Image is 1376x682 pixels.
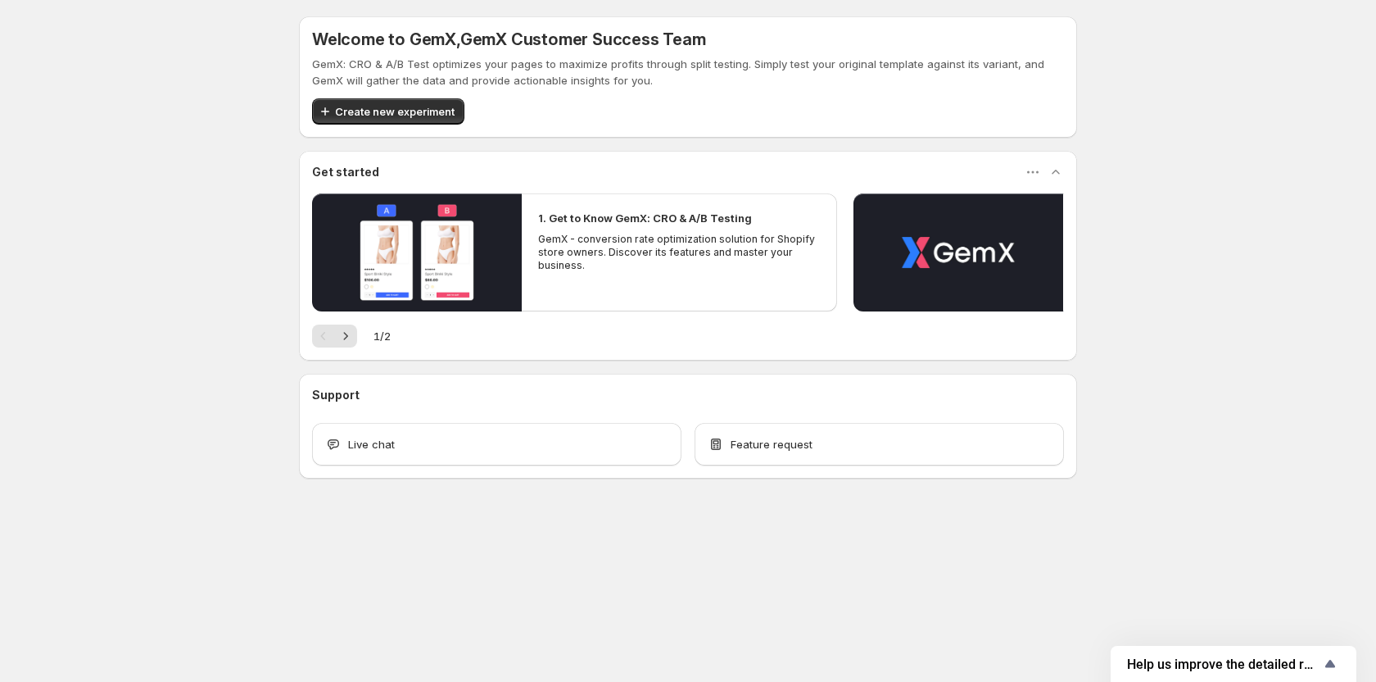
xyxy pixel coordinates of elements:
button: Show survey - Help us improve the detailed report for A/B campaigns [1127,654,1340,674]
p: GemX: CRO & A/B Test optimizes your pages to maximize profits through split testing. Simply test ... [312,56,1064,89]
button: Create new experiment [312,98,464,125]
span: , GemX Customer Success Team [456,30,706,49]
button: Next [334,325,357,348]
span: Help us improve the detailed report for A/B campaigns [1127,657,1320,672]
button: Play video [853,193,1063,311]
span: 1 / 2 [373,328,391,344]
h2: 1. Get to Know GemX: CRO & A/B Testing [538,210,752,226]
button: Play video [312,193,522,311]
h5: Welcome to GemX [312,30,706,49]
span: Create new experiment [335,103,455,120]
h3: Support [312,387,360,403]
p: GemX - conversion rate optimization solution for Shopify store owners. Discover its features and ... [538,233,820,272]
nav: Pagination [312,325,357,348]
span: Live chat [348,436,395,452]
h3: Get started [312,164,379,180]
span: Feature request [731,436,812,452]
